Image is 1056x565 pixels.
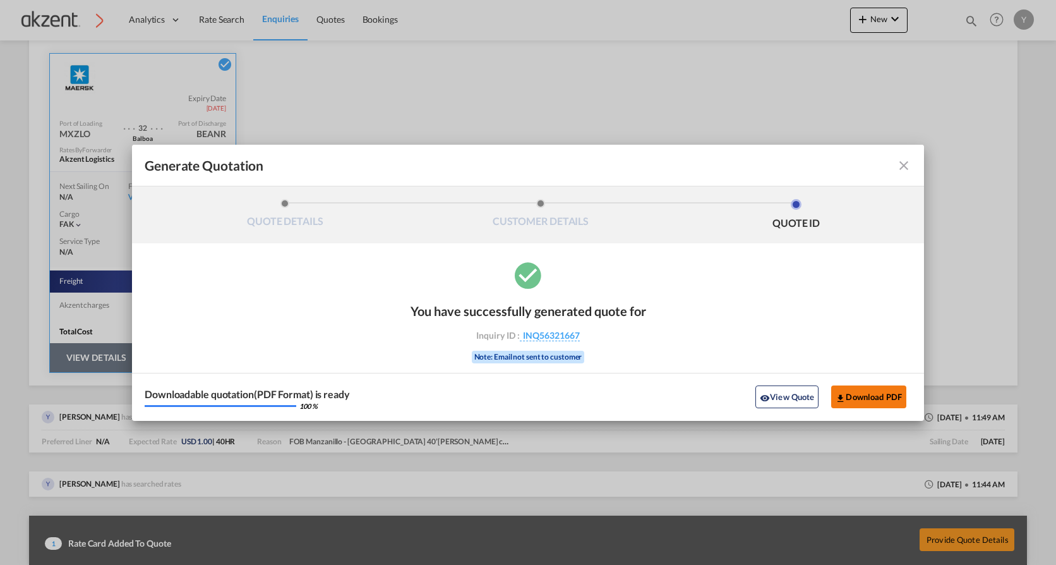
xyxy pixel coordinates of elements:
[299,403,318,410] div: 100 %
[413,199,669,233] li: CUSTOMER DETAILS
[455,330,601,341] div: Inquiry ID :
[755,386,819,408] button: icon-eyeView Quote
[520,330,580,341] span: INQ56321667
[896,158,911,173] md-icon: icon-close fg-AAA8AD cursor m-0
[472,351,585,363] div: Note: Email not sent to customer
[145,157,263,174] span: Generate Quotation
[132,145,924,421] md-dialog: Generate QuotationQUOTE ...
[157,199,413,233] li: QUOTE DETAILS
[668,199,924,233] li: QUOTE ID
[411,303,646,319] div: You have successfully generated quote for
[760,393,770,403] md-icon: icon-eye
[836,393,846,403] md-icon: icon-download
[145,389,350,399] div: Downloadable quotation(PDF Format) is ready
[831,386,906,408] button: Download PDF
[512,259,544,291] md-icon: icon-checkbox-marked-circle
